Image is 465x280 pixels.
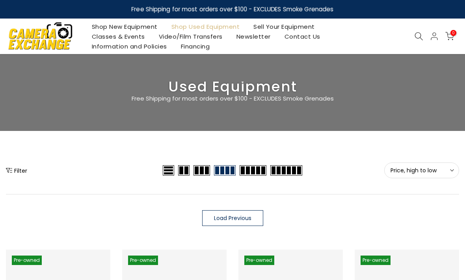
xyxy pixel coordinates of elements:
button: Price, high to low [384,162,459,178]
a: 0 [445,32,454,41]
span: 0 [450,30,456,36]
a: Contact Us [277,32,327,41]
span: Load Previous [214,215,251,221]
span: Price, high to low [391,167,453,174]
a: Shop New Equipment [85,22,164,32]
a: Load Previous [202,210,263,226]
a: Financing [174,41,217,51]
a: Sell Your Equipment [247,22,322,32]
button: Show filters [6,166,27,174]
a: Information and Policies [85,41,174,51]
strong: Free Shipping for most orders over $100 - EXCLUDES Smoke Grenades [132,5,334,13]
a: Video/Film Transfers [152,32,229,41]
a: Classes & Events [85,32,152,41]
a: Newsletter [229,32,277,41]
a: Shop Used Equipment [164,22,247,32]
h3: Used Equipment [6,82,459,92]
p: Free Shipping for most orders over $100 - EXCLUDES Smoke Grenades [85,94,380,103]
